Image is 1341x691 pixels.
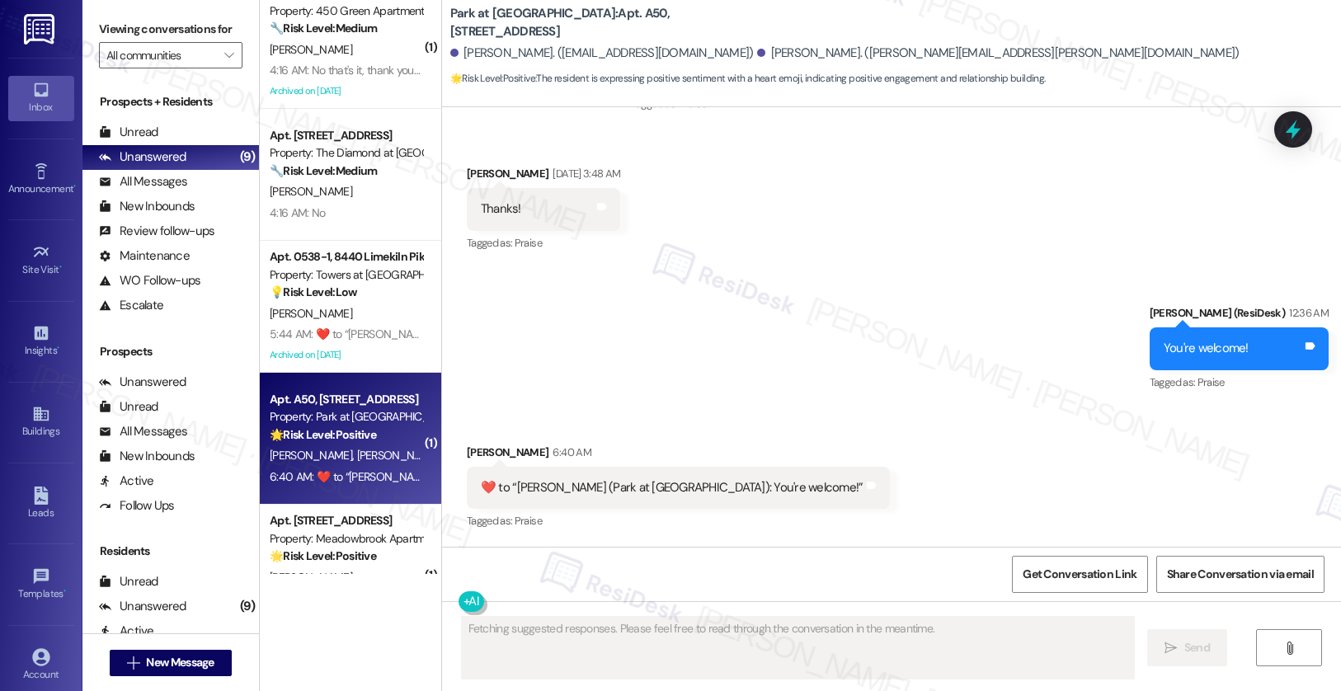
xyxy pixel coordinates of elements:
a: Leads [8,482,74,526]
div: 4:16 AM: No [270,205,325,220]
div: Unanswered [99,598,186,615]
div: Unanswered [99,374,186,391]
span: Praise [515,236,542,250]
div: Tagged as: [467,231,620,255]
span: Send [1184,639,1210,656]
a: Buildings [8,400,74,444]
div: Tagged as: [1150,370,1329,394]
div: [PERSON_NAME] [467,444,890,467]
div: You're welcome! [1164,340,1249,357]
span: Praise [1197,375,1225,389]
strong: 🌟 Risk Level: Positive [450,72,535,85]
button: New Message [110,650,232,676]
div: Apt. A50, [STREET_ADDRESS] [270,391,422,408]
i:  [127,656,139,670]
textarea: Fetching suggested responses. Please feel free to read through the conversation in the meantime. [462,617,1135,679]
a: Inbox [8,76,74,120]
span: • [64,585,66,597]
div: (9) [236,144,259,170]
span: [PERSON_NAME] [356,448,439,463]
a: Account [8,643,74,688]
div: New Inbounds [99,198,195,215]
button: Get Conversation Link [1012,556,1147,593]
div: Archived on [DATE] [268,345,424,365]
div: (9) [236,594,259,619]
div: [DATE] 3:48 AM [548,165,620,182]
div: Active [99,472,154,490]
span: Praise [515,514,542,528]
span: [PERSON_NAME] [270,184,352,199]
div: Prospects [82,343,259,360]
div: Unread [99,124,158,141]
div: Property: The Diamond at [GEOGRAPHIC_DATA] [270,144,422,162]
span: • [73,181,76,192]
div: Unread [99,573,158,590]
div: Unread [99,398,158,416]
div: Escalate [99,297,163,314]
div: Follow Ups [99,497,175,515]
a: Templates • [8,562,74,607]
div: Archived on [DATE] [268,81,424,101]
span: [PERSON_NAME] [270,42,352,57]
div: Apt. 0538-1, 8440 Limekiln Pike [270,248,422,266]
button: Send [1147,629,1227,666]
div: WO Follow-ups [99,272,200,289]
div: All Messages [99,423,187,440]
span: • [57,342,59,354]
div: ​❤️​ to “ [PERSON_NAME] (Park at [GEOGRAPHIC_DATA]): You're welcome! ” [481,479,863,496]
span: Get Conversation Link [1023,566,1136,583]
div: Property: Park at [GEOGRAPHIC_DATA] [270,408,422,425]
strong: 🌟 Risk Level: Positive [270,548,376,563]
div: Residents [82,543,259,560]
div: Apt. [STREET_ADDRESS] [270,512,422,529]
span: : The resident is expressing positive sentiment with a heart emoji, indicating positive engagemen... [450,70,1046,87]
button: Share Conversation via email [1156,556,1325,593]
div: 4:16 AM: No that's it, thank you so much [PERSON_NAME]. We appreciate you. [270,63,641,78]
b: Park at [GEOGRAPHIC_DATA]: Apt. A50, [STREET_ADDRESS] [450,5,780,40]
div: Active [99,623,154,640]
div: [PERSON_NAME]. ([EMAIL_ADDRESS][DOMAIN_NAME]) [450,45,754,62]
input: All communities [106,42,216,68]
a: Insights • [8,319,74,364]
div: Prospects + Residents [82,93,259,110]
strong: 🔧 Risk Level: Medium [270,21,377,35]
div: New Inbounds [99,448,195,465]
div: [PERSON_NAME] (ResiDesk) [1150,304,1329,327]
div: Review follow-ups [99,223,214,240]
div: [PERSON_NAME]. ([PERSON_NAME][EMAIL_ADDRESS][PERSON_NAME][DOMAIN_NAME]) [757,45,1239,62]
span: [PERSON_NAME] [270,570,352,585]
div: Property: Towers at [GEOGRAPHIC_DATA] [270,266,422,284]
strong: 💡 Risk Level: Low [270,284,357,299]
div: Unanswered [99,148,186,166]
span: [PERSON_NAME] [270,448,357,463]
div: [PERSON_NAME] [467,165,620,188]
div: 12:36 AM [1285,304,1329,322]
div: Thanks! [481,200,521,218]
div: Property: 450 Green Apartments [270,2,422,20]
div: Tagged as: [467,509,890,533]
i:  [1283,642,1296,655]
span: Share Conversation via email [1167,566,1314,583]
div: Property: Meadowbrook Apartments [270,530,422,548]
i:  [1165,642,1177,655]
div: Maintenance [99,247,190,265]
div: All Messages [99,173,187,190]
i:  [224,49,233,62]
span: [PERSON_NAME] [270,306,352,321]
div: 6:40 AM [548,444,591,461]
strong: 🌟 Risk Level: Positive [270,427,376,442]
a: Site Visit • [8,238,74,283]
span: • [59,261,62,273]
strong: 🔧 Risk Level: Medium [270,163,377,178]
span: New Message [146,654,214,671]
label: Viewing conversations for [99,16,242,42]
div: 6:40 AM: ​❤️​ to “ [PERSON_NAME] (Park at [GEOGRAPHIC_DATA]): You're welcome! ” [270,469,667,484]
div: Apt. [STREET_ADDRESS] [270,127,422,144]
img: ResiDesk Logo [24,14,58,45]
